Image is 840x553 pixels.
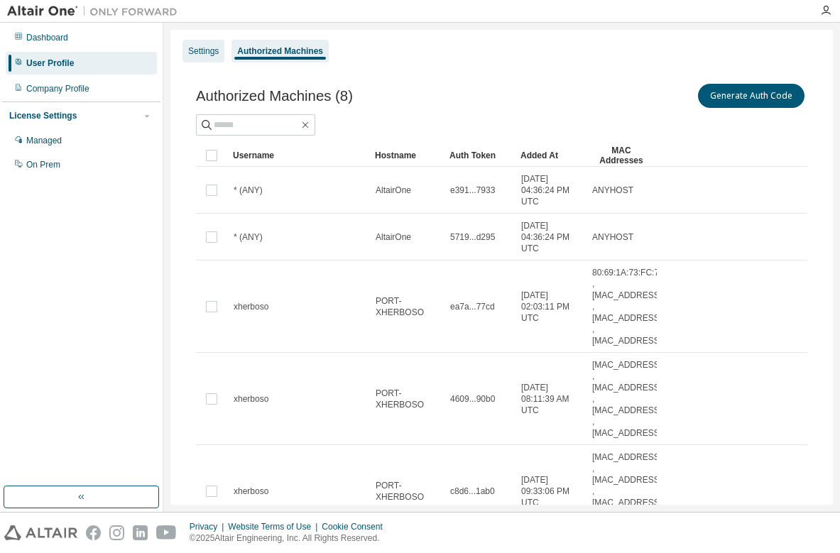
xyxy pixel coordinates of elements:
span: 5719...d295 [450,231,495,243]
div: User Profile [26,58,74,69]
div: Hostname [375,144,438,167]
span: xherboso [234,393,268,405]
div: Dashboard [26,32,68,43]
span: [DATE] 08:11:39 AM UTC [521,382,579,416]
span: PORT-XHERBOSO [376,388,437,410]
span: AltairOne [376,185,411,196]
span: [DATE] 04:36:24 PM UTC [521,220,579,254]
span: [MAC_ADDRESS] , [MAC_ADDRESS] , [MAC_ADDRESS] , [MAC_ADDRESS] [592,359,662,439]
div: Auth Token [449,144,509,167]
span: 4609...90b0 [450,393,495,405]
span: e391...7933 [450,185,495,196]
p: © 2025 Altair Engineering, Inc. All Rights Reserved. [190,532,391,544]
img: youtube.svg [156,525,177,540]
div: Cookie Consent [322,521,391,532]
div: Settings [188,45,219,57]
div: Authorized Machines [237,45,323,57]
span: Authorized Machines (8) [196,88,353,104]
img: Altair One [7,4,185,18]
div: License Settings [9,110,77,121]
button: Generate Auth Code [698,84,804,108]
span: * (ANY) [234,231,263,243]
div: Username [233,144,364,167]
span: 80:69:1A:73:FC:71 , [MAC_ADDRESS] , [MAC_ADDRESS] , [MAC_ADDRESS] [592,267,664,346]
img: facebook.svg [86,525,101,540]
span: ea7a...77cd [450,301,495,312]
div: On Prem [26,159,60,170]
div: Managed [26,135,62,146]
span: PORT-XHERBOSO [376,295,437,318]
span: * (ANY) [234,185,263,196]
span: [DATE] 09:33:06 PM UTC [521,474,579,508]
span: [DATE] 04:36:24 PM UTC [521,173,579,207]
img: linkedin.svg [133,525,148,540]
div: Privacy [190,521,228,532]
div: MAC Addresses [591,144,651,167]
span: c8d6...1ab0 [450,486,495,497]
img: instagram.svg [109,525,124,540]
span: xherboso [234,486,268,497]
div: Added At [520,144,580,167]
span: xherboso [234,301,268,312]
img: altair_logo.svg [4,525,77,540]
span: [DATE] 02:03:11 PM UTC [521,290,579,324]
div: Company Profile [26,83,89,94]
span: [MAC_ADDRESS] , [MAC_ADDRESS] , [MAC_ADDRESS] , [MAC_ADDRESS] [592,451,662,531]
span: AltairOne [376,231,411,243]
span: ANYHOST [592,185,633,196]
div: Website Terms of Use [228,521,322,532]
span: PORT-XHERBOSO [376,480,437,503]
span: ANYHOST [592,231,633,243]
